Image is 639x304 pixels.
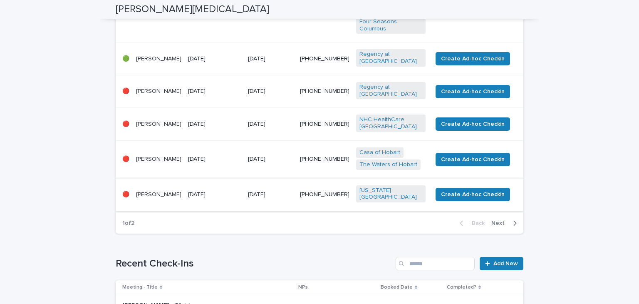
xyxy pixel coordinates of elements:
[447,283,476,292] p: Completed?
[488,219,523,227] button: Next
[116,108,523,141] tr: 🔴[PERSON_NAME][DATE][DATE][PHONE_NUMBER]NHC HealthCare [GEOGRAPHIC_DATA] Create Ad-hoc Checkin
[493,261,518,267] span: Add New
[436,188,510,201] button: Create Ad-hoc Checkin
[116,42,523,75] tr: 🟢[PERSON_NAME][DATE][DATE][PHONE_NUMBER]Regency at [GEOGRAPHIC_DATA] Create Ad-hoc Checkin
[188,191,241,198] p: [DATE]
[436,85,510,98] button: Create Ad-hoc Checkin
[300,56,349,62] a: [PHONE_NUMBER]
[491,220,510,226] span: Next
[359,161,417,168] a: The Waters of Hobart
[300,192,349,197] a: [PHONE_NUMBER]
[248,55,294,62] p: [DATE]
[396,257,475,270] input: Search
[298,283,308,292] p: NPs
[359,149,400,156] a: Casa of Hobart
[300,121,349,127] a: [PHONE_NUMBER]
[359,116,422,130] a: NHC HealthCare [GEOGRAPHIC_DATA]
[441,155,505,164] span: Create Ad-hoc Checkin
[248,88,294,95] p: [DATE]
[441,55,505,63] span: Create Ad-hoc Checkin
[122,283,158,292] p: Meeting - Title
[136,121,181,128] p: [PERSON_NAME]
[248,121,294,128] p: [DATE]
[122,191,129,198] p: 🔴
[136,88,181,95] p: [PERSON_NAME]
[188,88,241,95] p: [DATE]
[122,88,129,95] p: 🔴
[359,51,422,65] a: Regency at [GEOGRAPHIC_DATA]
[122,121,129,128] p: 🔴
[453,219,488,227] button: Back
[136,55,181,62] p: [PERSON_NAME]
[300,156,349,162] a: [PHONE_NUMBER]
[116,178,523,211] tr: 🔴[PERSON_NAME][DATE][DATE][PHONE_NUMBER][US_STATE][GEOGRAPHIC_DATA] Create Ad-hoc Checkin
[122,156,129,163] p: 🔴
[480,257,523,270] a: Add New
[436,117,510,131] button: Create Ad-hoc Checkin
[116,258,392,270] h1: Recent Check-Ins
[441,120,505,128] span: Create Ad-hoc Checkin
[136,156,181,163] p: [PERSON_NAME]
[116,75,523,108] tr: 🔴[PERSON_NAME][DATE][DATE][PHONE_NUMBER]Regency at [GEOGRAPHIC_DATA] Create Ad-hoc Checkin
[116,141,523,179] tr: 🔴[PERSON_NAME][DATE][DATE][PHONE_NUMBER]Casa of Hobart The Waters of Hobart Create Ad-hoc Checkin
[116,213,141,234] p: 1 of 2
[248,156,294,163] p: [DATE]
[188,121,241,128] p: [DATE]
[441,190,505,199] span: Create Ad-hoc Checkin
[381,283,413,292] p: Booked Date
[359,84,422,98] a: Regency at [GEOGRAPHIC_DATA]
[188,55,241,62] p: [DATE]
[467,220,485,226] span: Back
[122,55,129,62] p: 🟢
[436,153,510,166] button: Create Ad-hoc Checkin
[116,3,269,15] h2: [PERSON_NAME][MEDICAL_DATA]
[441,87,505,96] span: Create Ad-hoc Checkin
[359,187,422,201] a: [US_STATE][GEOGRAPHIC_DATA]
[359,18,422,32] a: Four Seasons Columbus
[136,191,181,198] p: [PERSON_NAME]
[188,156,241,163] p: [DATE]
[248,191,294,198] p: [DATE]
[436,52,510,65] button: Create Ad-hoc Checkin
[300,88,349,94] a: [PHONE_NUMBER]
